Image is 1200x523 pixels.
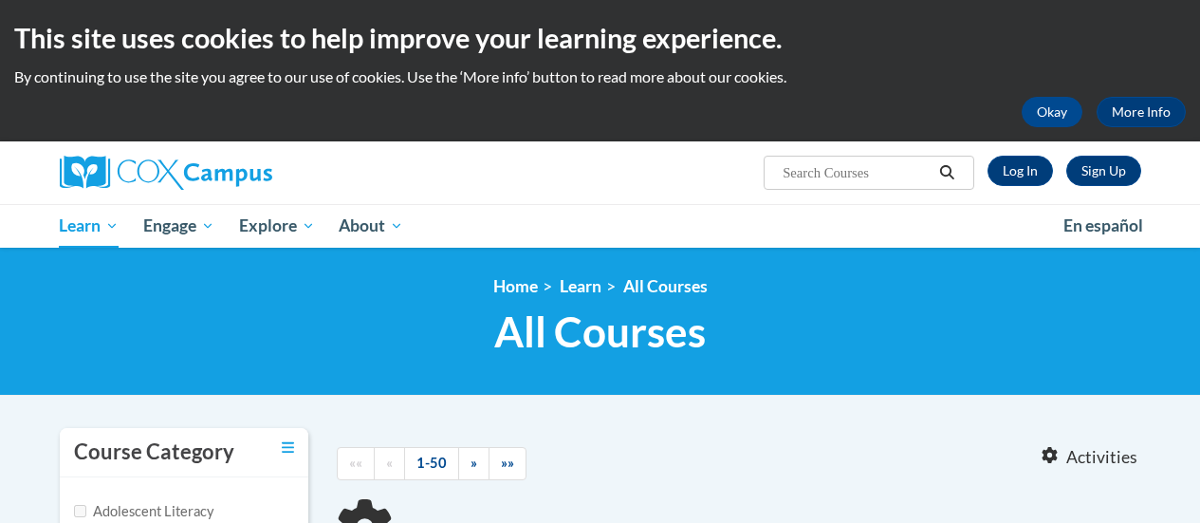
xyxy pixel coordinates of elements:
h3: Course Category [74,438,234,467]
span: About [339,215,403,237]
a: About [326,204,415,248]
a: Register [1066,156,1141,186]
a: More Info [1097,97,1186,127]
input: Checkbox for Options [74,505,86,517]
h2: This site uses cookies to help improve your learning experience. [14,19,1186,57]
a: Explore [227,204,327,248]
span: «« [349,455,362,471]
span: Learn [59,215,119,237]
span: » [471,455,477,471]
a: Engage [131,204,227,248]
a: Next [458,447,489,480]
a: 1-50 [404,447,459,480]
span: « [386,455,393,471]
a: Begining [337,447,375,480]
button: Search [932,161,961,184]
a: Learn [47,204,132,248]
img: Cox Campus [60,156,272,190]
label: Adolescent Literacy [74,501,214,522]
a: Log In [988,156,1053,186]
input: Search Courses [781,161,932,184]
span: Activities [1066,447,1137,468]
span: Engage [143,215,214,237]
span: En español [1063,215,1143,235]
a: Toggle collapse [282,438,294,458]
span: All Courses [494,307,706,357]
a: Cox Campus [60,156,401,190]
a: End [489,447,526,480]
a: En español [1051,206,1155,246]
span: »» [501,455,514,471]
div: Main menu [46,204,1155,248]
a: Learn [560,276,601,296]
p: By continuing to use the site you agree to our use of cookies. Use the ‘More info’ button to read... [14,66,1186,87]
a: Previous [374,447,405,480]
span: Explore [239,215,315,237]
button: Okay [1022,97,1082,127]
a: Home [493,276,538,296]
a: All Courses [623,276,708,296]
